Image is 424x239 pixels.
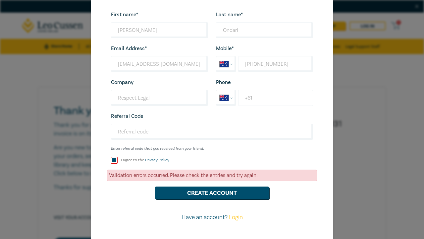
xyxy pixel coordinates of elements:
label: Last name* [216,12,243,18]
label: Company [111,79,133,85]
input: Your email [111,56,208,72]
a: Privacy Policy [145,158,169,163]
input: Enter phone number [238,90,313,106]
label: Phone [216,79,231,85]
input: Company [111,90,208,106]
input: First name* [111,22,208,38]
p: Have an account? [107,213,317,222]
label: First name* [111,12,138,18]
label: Referral Code [111,113,143,119]
label: I agree to the [121,157,169,163]
label: Email Address* [111,45,147,51]
a: Login [229,213,243,221]
small: Enter referral code that you received from your friend. [111,146,313,151]
label: Mobile* [216,45,234,51]
div: Validation errors occurred. Please check the entries and try again. [107,170,317,181]
button: Create Account [155,187,269,199]
input: Referral code [111,124,313,140]
input: Last name* [216,22,313,38]
input: Enter Mobile number [238,56,313,72]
